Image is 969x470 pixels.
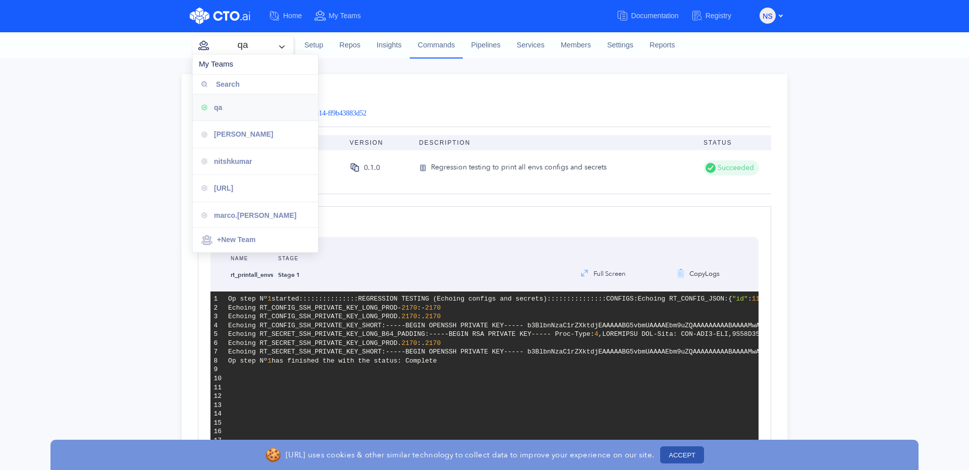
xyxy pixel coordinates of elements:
span: [PERSON_NAME] [214,130,273,138]
a: Members [553,32,599,59]
span: : [417,339,421,347]
div: 16 [214,427,222,436]
a: Repos [332,32,369,59]
span: :::::::::::::::REGRESSION TESTING (Echoing configs and secrets) [299,295,547,303]
span: . [421,339,425,347]
div: 7 [214,347,222,357]
span: 1 [267,357,272,365]
div: 3 [214,312,222,321]
div: My Teams [193,54,318,75]
span: 55d1e90d-de04-4ba3-ae14-ff9b43883d52 [253,109,366,117]
a: Documentation [616,7,690,25]
span: : [417,313,421,320]
span: Succeeded [716,162,754,173]
span: Registry [706,12,731,20]
span: "id" [732,295,748,303]
th: Description [411,135,695,150]
div: 10 [214,374,222,383]
span: 2170 [401,304,417,312]
div: 9 [214,365,222,374]
span: +New Team [217,236,255,244]
p: [URL] uses cookies & other similar technology to collect data to improve your experience on our s... [286,450,654,460]
span: { [728,295,732,303]
span: : [417,304,421,312]
span: NS [763,8,772,24]
span: Copy Logs [687,269,720,278]
span: 🍪 [265,445,281,465]
span: . [421,313,425,320]
span: [URL] [214,184,233,192]
span: Op step Nº [228,295,267,303]
span: 2170 [425,313,441,320]
a: Services [509,32,553,59]
button: ACCEPT [660,446,704,463]
a: Settings [599,32,641,59]
a: My Teams [314,7,373,25]
span: :::::::::::::::CONFIGS: [547,295,637,303]
button: CopyLogs [667,263,728,283]
span: has finished the with the status: Complete [272,357,437,365]
div: 14 [214,409,222,419]
span: Echoing RT_CONFIG_SSH_PRIVATE_KEY_LONG_PROD. [228,313,401,320]
span: -----BEGIN RSA PRIVATE KEY----- Proc-Type: [429,330,595,338]
span: My Teams [329,12,361,20]
div: 12 [214,392,222,401]
span: Echoing RT_CONFIG_JSON: [637,295,728,303]
span: qa [214,103,222,111]
button: qa [192,36,293,54]
div: Stage [278,237,300,270]
span: - [421,304,425,312]
div: 6 [214,339,222,348]
div: Logs [210,219,759,237]
a: Home [268,7,314,25]
div: 15 [214,419,222,428]
span: 4 [595,330,599,338]
span: nitshkumar [214,157,252,165]
a: Reports [641,32,683,59]
div: 1 [214,295,222,304]
span: 2170 [425,304,441,312]
a: Insights [368,32,410,59]
th: Version [342,135,411,150]
span: Echoing RT_SECRET_SSH_PRIVATE_KEY_LONG_PROD. [228,339,401,347]
div: Regression testing to print all envs configs and secrets [431,162,607,174]
span: 1 [267,295,272,303]
span: Documentation [631,12,678,20]
div: 13 [214,401,222,410]
span: : [748,295,752,303]
span: 2170 [401,339,417,347]
th: Status [695,135,771,150]
a: Registry [691,7,743,25]
a: Pipelines [463,32,508,59]
button: NS [760,8,776,24]
strong: rt_printall_envs [231,271,273,279]
div: 2 [214,304,222,313]
span: Echoing RT_SECRET_SSH_PRIVATE_KEY_LONG_B64_PADDING: [228,330,429,338]
span: 2170 [401,313,417,320]
div: 5 [214,330,222,339]
button: Full Screen [571,263,634,283]
div: 8 [214,357,222,366]
span: started [272,295,299,303]
a: Setup [296,32,332,59]
span: marco.[PERSON_NAME] [214,211,296,219]
strong: Stage 1 [278,271,300,279]
img: CTO.ai Logo [190,8,250,24]
input: Search [216,75,312,94]
span: 11 [752,295,760,303]
span: 2170 [425,339,441,347]
a: Commands [410,32,463,58]
div: 4 [214,321,222,330]
iframe: Chat Widget [919,422,969,470]
span: Echoing RT_CONFIG_SSH_PRIVATE_KEY_SHORT: [228,322,386,329]
span: Op step Nº [228,357,267,365]
span: Echoing RT_SECRET_SSH_PRIVATE_KEY_SHORT: [228,348,386,356]
img: version-icon [419,162,431,174]
div: Name [231,237,273,270]
div: 0.1.0 [364,162,380,173]
span: Echoing RT_CONFIG_SSH_PRIVATE_KEY_LONG_PROD- [228,304,401,312]
span: Home [283,12,302,20]
div: 11 [214,383,222,392]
